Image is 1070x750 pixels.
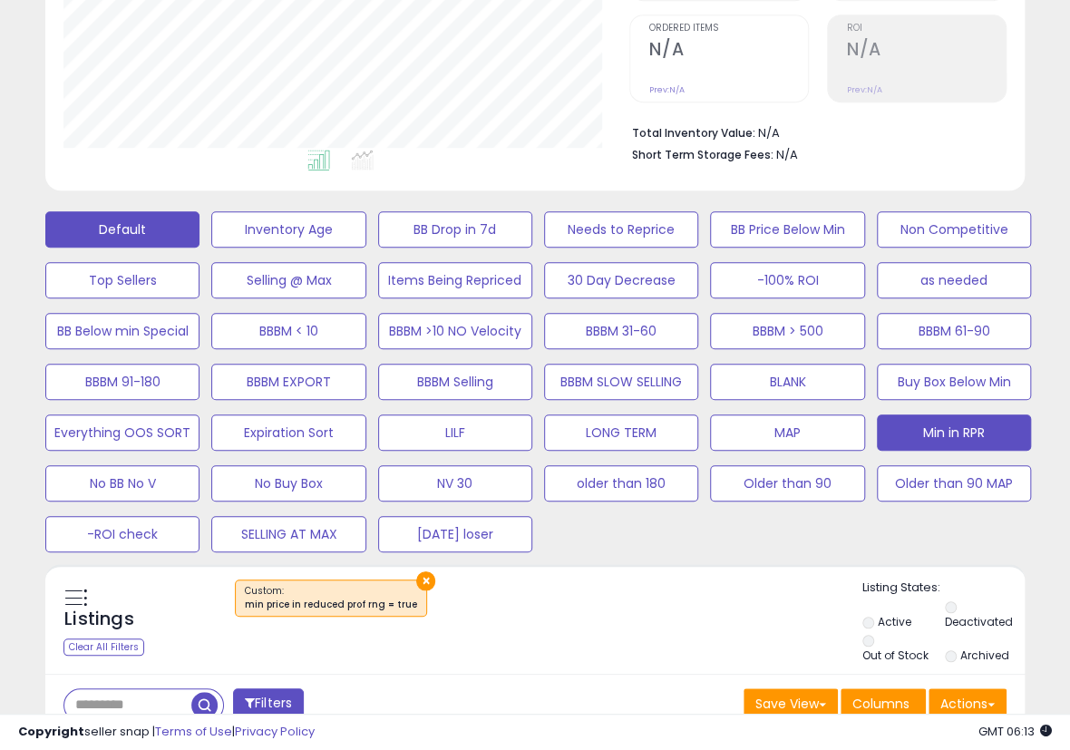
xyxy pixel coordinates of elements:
[45,262,199,298] button: Top Sellers
[877,262,1031,298] button: as needed
[155,723,232,740] a: Terms of Use
[18,724,315,741] div: seller snap | |
[877,211,1031,248] button: Non Competitive
[710,465,864,502] button: Older than 90
[632,147,773,162] b: Short Term Storage Fees:
[710,414,864,451] button: MAP
[45,414,199,451] button: Everything OOS SORT
[245,599,417,611] div: min price in reduced prof rng = true
[245,584,417,611] span: Custom:
[45,364,199,400] button: BBBM 91-180
[632,125,755,141] b: Total Inventory Value:
[852,695,909,713] span: Columns
[847,84,882,95] small: Prev: N/A
[378,364,532,400] button: BBBM Selling
[211,414,365,451] button: Expiration Sort
[929,688,1007,719] button: Actions
[877,465,1031,502] button: Older than 90 MAP
[211,364,365,400] button: BBBM EXPORT
[211,313,365,349] button: BBBM < 10
[378,516,532,552] button: [DATE] loser
[710,364,864,400] button: BLANK
[649,39,808,63] h2: N/A
[45,516,199,552] button: -ROI check
[847,39,1006,63] h2: N/A
[211,516,365,552] button: SELLING AT MAX
[862,580,1025,597] p: Listing States:
[978,723,1052,740] span: 2025-08-17 06:13 GMT
[841,688,926,719] button: Columns
[544,211,698,248] button: Needs to Reprice
[649,24,808,34] span: Ordered Items
[378,313,532,349] button: BBBM >10 NO Velocity
[211,262,365,298] button: Selling @ Max
[544,414,698,451] button: LONG TERM
[878,614,911,629] label: Active
[378,465,532,502] button: NV 30
[649,84,685,95] small: Prev: N/A
[710,211,864,248] button: BB Price Below Min
[211,211,365,248] button: Inventory Age
[744,688,838,719] button: Save View
[378,414,532,451] button: LILF
[960,648,1009,663] label: Archived
[45,465,199,502] button: No BB No V
[378,262,532,298] button: Items Being Repriced
[45,211,199,248] button: Default
[63,638,144,656] div: Clear All Filters
[378,211,532,248] button: BB Drop in 7d
[233,688,304,720] button: Filters
[544,262,698,298] button: 30 Day Decrease
[45,313,199,349] button: BB Below min Special
[710,313,864,349] button: BBBM > 500
[235,723,315,740] a: Privacy Policy
[211,465,365,502] button: No Buy Box
[416,571,435,590] button: ×
[544,364,698,400] button: BBBM SLOW SELLING
[710,262,864,298] button: -100% ROI
[776,146,798,163] span: N/A
[847,24,1006,34] span: ROI
[544,313,698,349] button: BBBM 31-60
[18,723,84,740] strong: Copyright
[632,121,993,142] li: N/A
[877,313,1031,349] button: BBBM 61-90
[945,614,1013,629] label: Deactivated
[877,364,1031,400] button: Buy Box Below Min
[64,607,134,632] h5: Listings
[544,465,698,502] button: older than 180
[877,414,1031,451] button: Min in RPR
[862,648,929,663] label: Out of Stock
